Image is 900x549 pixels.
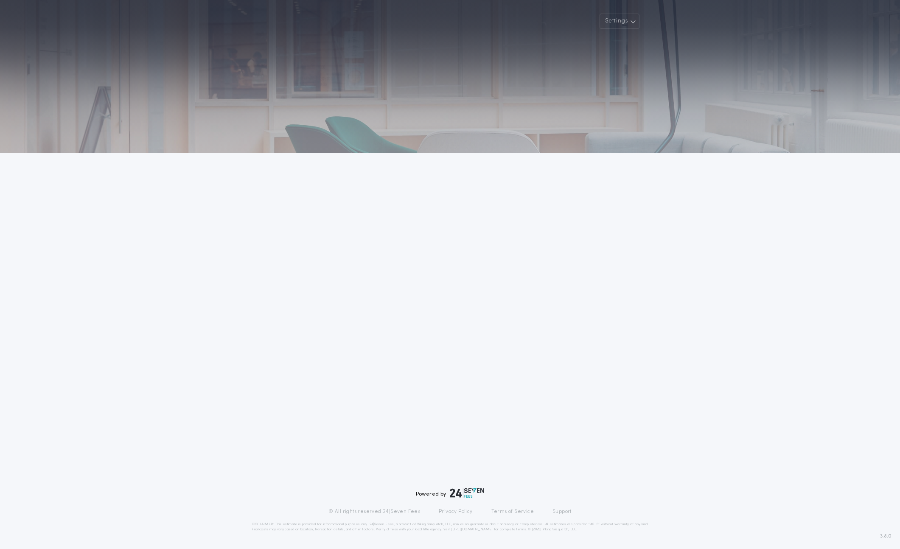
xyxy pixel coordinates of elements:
[439,508,473,515] a: Privacy Policy
[451,528,493,531] a: [URL][DOMAIN_NAME]
[491,508,534,515] a: Terms of Service
[450,488,485,498] img: logo
[600,14,639,29] button: Settings
[252,522,649,532] p: DISCLAIMER: This estimate is provided for informational purposes only. 24|Seven Fees, a product o...
[416,488,485,498] div: Powered by
[552,508,572,515] a: Support
[880,532,892,540] span: 3.8.0
[328,508,420,515] p: © All rights reserved. 24|Seven Fees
